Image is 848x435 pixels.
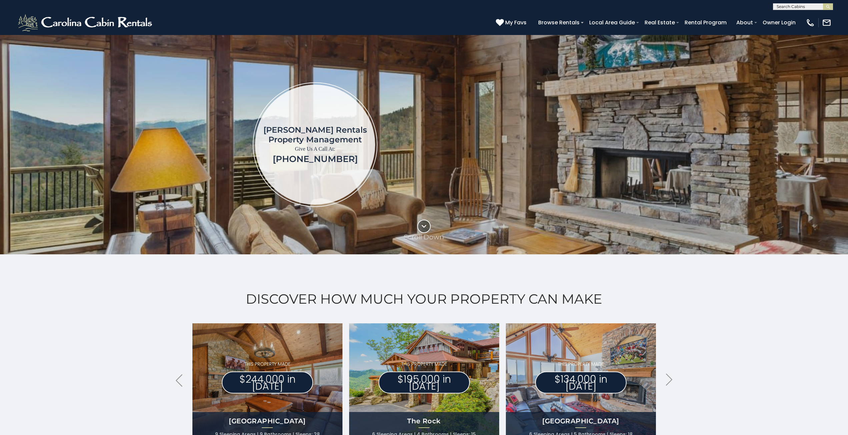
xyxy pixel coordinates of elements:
a: Browse Rentals [535,17,583,28]
p: Give Us A Call At: [263,144,367,154]
iframe: New Contact Form [485,55,703,234]
span: My Favs [505,18,527,27]
p: THIS PROPERTY MADE [222,361,313,368]
img: White-1-2.png [17,13,155,33]
a: [PHONE_NUMBER] [273,154,358,164]
img: mail-regular-white.png [822,18,831,27]
a: Real Estate [641,17,678,28]
p: $244,000 in [DATE] [222,372,313,394]
a: About [733,17,756,28]
p: $195,000 in [DATE] [378,372,470,394]
img: phone-regular-white.png [806,18,815,27]
h4: [GEOGRAPHIC_DATA] [506,416,656,426]
a: My Favs [496,18,528,27]
h2: Discover How Much Your Property Can Make [17,291,831,307]
h1: [PERSON_NAME] Rentals Property Management [263,125,367,144]
a: Rental Program [681,17,730,28]
h4: [GEOGRAPHIC_DATA] [192,416,342,426]
h4: The Rock [349,416,499,426]
p: THIS PROPERTY MADE [535,361,627,368]
p: Scroll Down [404,233,444,241]
p: $134,000 in [DATE] [535,372,627,394]
a: Owner Login [759,17,799,28]
p: THIS PROPERTY MADE [378,361,470,368]
a: Local Area Guide [586,17,638,28]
